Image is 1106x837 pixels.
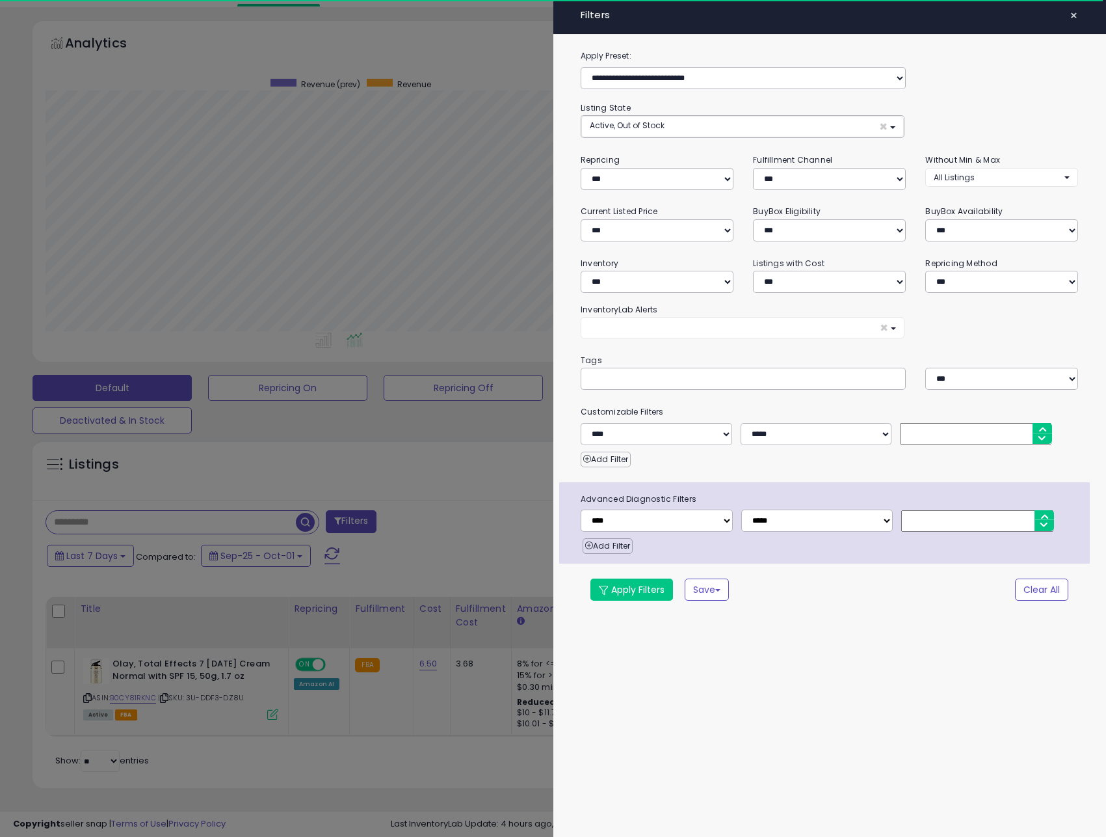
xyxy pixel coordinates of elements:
[581,10,1078,21] h4: Filters
[590,579,673,601] button: Apply Filters
[581,317,904,338] button: ×
[571,405,1088,419] small: Customizable Filters
[925,168,1078,187] button: All Listings
[583,538,633,554] button: Add Filter
[753,206,821,217] small: BuyBox Eligibility
[1070,7,1078,25] span: ×
[581,154,620,165] small: Repricing
[581,102,631,113] small: Listing State
[1064,7,1083,25] button: ×
[753,154,832,165] small: Fulfillment Channel
[1015,579,1068,601] button: Clear All
[925,206,1003,217] small: BuyBox Availability
[571,353,1088,368] small: Tags
[934,172,975,183] span: All Listings
[581,206,657,217] small: Current Listed Price
[571,492,1090,506] span: Advanced Diagnostic Filters
[685,579,729,601] button: Save
[581,116,904,137] button: Active, Out of Stock ×
[879,120,888,133] span: ×
[880,321,888,335] span: ×
[581,258,618,269] small: Inventory
[571,49,1088,63] label: Apply Preset:
[925,154,1000,165] small: Without Min & Max
[581,452,631,467] button: Add Filter
[925,258,997,269] small: Repricing Method
[590,120,665,131] span: Active, Out of Stock
[753,258,824,269] small: Listings with Cost
[581,304,657,315] small: InventoryLab Alerts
